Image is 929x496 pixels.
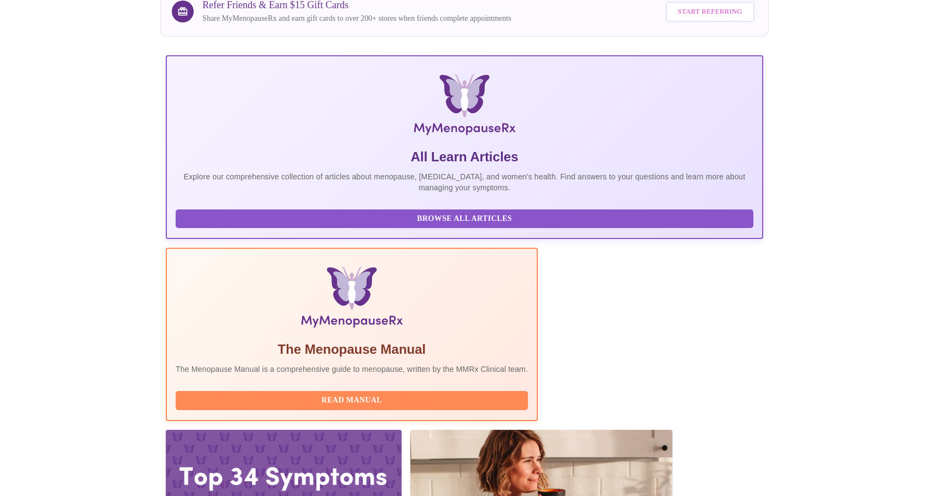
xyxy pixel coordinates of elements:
button: Start Referring [666,2,754,22]
button: Browse All Articles [176,209,753,229]
img: MyMenopauseRx Logo [265,74,664,139]
a: Browse All Articles [176,213,756,223]
p: Share MyMenopauseRx and earn gift cards to over 200+ stores when friends complete appointments [202,13,511,24]
h5: All Learn Articles [176,148,753,166]
span: Browse All Articles [187,212,742,226]
h5: The Menopause Manual [176,341,528,358]
p: The Menopause Manual is a comprehensive guide to menopause, written by the MMRx Clinical team. [176,364,528,375]
span: Start Referring [678,5,742,18]
a: Read Manual [176,395,531,404]
span: Read Manual [187,394,517,407]
img: Menopause Manual [231,266,472,332]
button: Read Manual [176,391,528,410]
p: Explore our comprehensive collection of articles about menopause, [MEDICAL_DATA], and women's hea... [176,171,753,193]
